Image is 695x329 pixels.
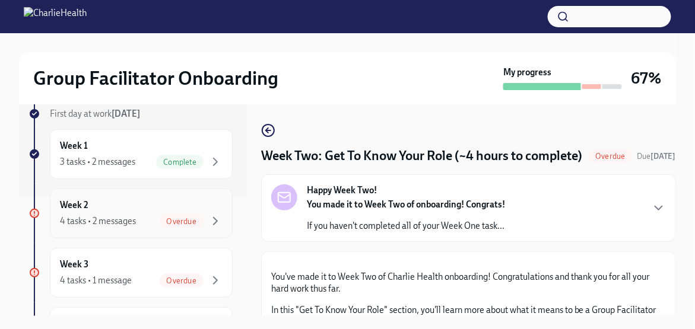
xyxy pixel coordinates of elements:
p: You've made it to Week Two of Charlie Health onboarding! Congratulations and thank you for all yo... [271,271,666,295]
h6: Week 3 [60,258,88,271]
span: First day at work [50,108,140,119]
strong: You made it to Week Two of onboarding! Congrats! [307,199,505,210]
strong: My progress [503,66,551,78]
h2: Group Facilitator Onboarding [33,66,278,90]
strong: Happy Week Two! [307,184,377,196]
p: In this "Get To Know Your Role" section, you'll learn more about what it means to be a Group Faci... [271,304,666,328]
p: If you haven't completed all of your Week One task... [307,220,505,232]
div: 4 tasks • 1 message [60,274,132,286]
a: First day at work[DATE] [28,108,233,120]
span: Complete [156,158,204,167]
span: Overdue [160,276,204,285]
strong: [DATE] [651,152,676,161]
span: Overdue [589,152,633,161]
div: 3 tasks • 2 messages [60,156,135,168]
a: Week 34 tasks • 1 messageOverdue [28,248,233,298]
h6: Week 1 [60,139,88,152]
span: Overdue [160,217,204,226]
strong: [DATE] [112,108,140,119]
h6: Week 2 [60,199,88,212]
img: CharlieHealth [24,7,87,26]
h3: 67% [631,68,662,89]
span: September 23rd, 2025 09:00 [637,151,676,162]
span: Due [637,152,676,161]
div: 4 tasks • 2 messages [60,215,136,227]
a: Week 13 tasks • 2 messagesComplete [28,129,233,179]
h4: Week Two: Get To Know Your Role (~4 hours to complete) [261,147,583,165]
a: Week 24 tasks • 2 messagesOverdue [28,189,233,238]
